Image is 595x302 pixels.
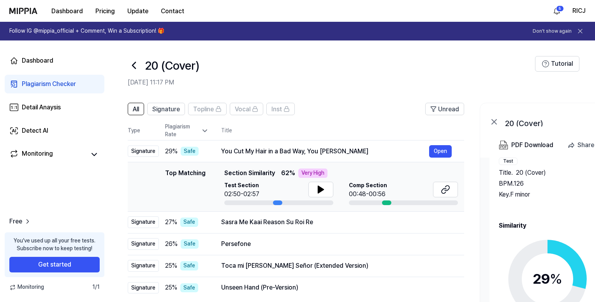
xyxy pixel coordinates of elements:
a: Free [9,217,32,226]
h1: 20 (Cover) [145,57,199,74]
span: 20 (Cover) [516,168,546,177]
div: BPM. 126 [499,179,595,188]
div: PDF Download [511,140,553,150]
span: Signature [152,105,180,114]
div: Safe [180,283,198,293]
button: RICJ [572,6,586,16]
a: Plagiarism Checker [5,75,104,93]
div: Top Matching [165,169,206,205]
div: You’ve used up all your free tests. Subscribe now to keep testing! [14,237,95,252]
div: 5 [556,5,564,12]
h2: [DATE] 11:17 PM [128,78,535,87]
div: Signature [128,146,159,157]
span: Free [9,217,22,226]
button: Open [429,145,452,158]
div: Dashboard [22,56,53,65]
div: Signature [128,282,159,294]
span: 27 % [165,218,177,227]
span: 25 % [165,261,177,270]
div: Safe [180,218,198,227]
button: Topline [188,103,227,115]
span: Test Section [224,182,259,190]
button: Contact [155,4,190,19]
div: 02:50-02:57 [224,190,259,199]
div: Signature [128,216,159,228]
div: 00:48-00:56 [349,190,387,199]
span: 1 / 1 [92,283,100,291]
button: Inst [266,103,295,115]
div: Unseen Hand (Pre-Version) [221,283,452,292]
div: Signature [128,238,159,250]
div: Plagiarism Rate [165,123,209,138]
th: Title [221,121,464,140]
div: Plagiarism Checker [22,79,76,89]
a: Update [121,0,155,22]
a: Dashboard [5,51,104,70]
div: Detect AI [22,126,48,135]
div: Detail Anaysis [22,103,61,112]
div: Key. F minor [499,190,595,199]
button: All [128,103,144,115]
span: Section Similarity [224,169,275,178]
a: Monitoring [9,149,86,160]
button: Signature [147,103,185,115]
span: Vocal [235,105,250,114]
div: You Cut My Hair in a Bad Way, You [PERSON_NAME] [221,147,429,156]
button: 알림5 [551,5,563,17]
div: Share [577,140,594,150]
div: Test [499,158,518,165]
button: Dashboard [45,4,89,19]
h1: Follow IG @mippia_official + Comment, Win a Subscription! 🎁 [9,27,164,35]
div: Signature [128,260,159,272]
span: All [133,105,139,114]
div: Safe [180,261,198,270]
button: Unread [425,103,464,115]
a: Detect AI [5,121,104,140]
div: Sasra Me Kaai Reason Su Roi Re [221,218,452,227]
button: PDF Download [497,137,555,153]
button: Pricing [89,4,121,19]
span: 29 % [165,147,178,156]
span: 62 % [281,169,295,178]
img: 알림 [552,6,562,16]
button: Update [121,4,155,19]
button: Don't show again [533,28,572,35]
div: Persefone [221,239,452,249]
a: Detail Anaysis [5,98,104,117]
span: Topline [193,105,214,114]
span: 25 % [165,283,177,292]
div: Very High [298,169,327,178]
span: Comp Section [349,182,387,190]
img: logo [9,8,37,14]
button: Tutorial [535,56,579,72]
th: Type [128,121,159,140]
span: Unread [438,105,459,114]
div: 29 [533,269,562,290]
div: Safe [181,239,199,249]
span: % [550,270,562,287]
button: Vocal [230,103,263,115]
span: Inst [271,105,282,114]
div: Toca mi [PERSON_NAME] Señor (Extended Version) [221,261,452,270]
span: 26 % [165,239,178,249]
span: Monitoring [9,283,44,291]
div: Monitoring [22,149,53,160]
span: Title . [499,168,513,177]
div: Safe [181,147,199,156]
img: PDF Download [499,140,508,150]
button: Get started [9,257,100,272]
